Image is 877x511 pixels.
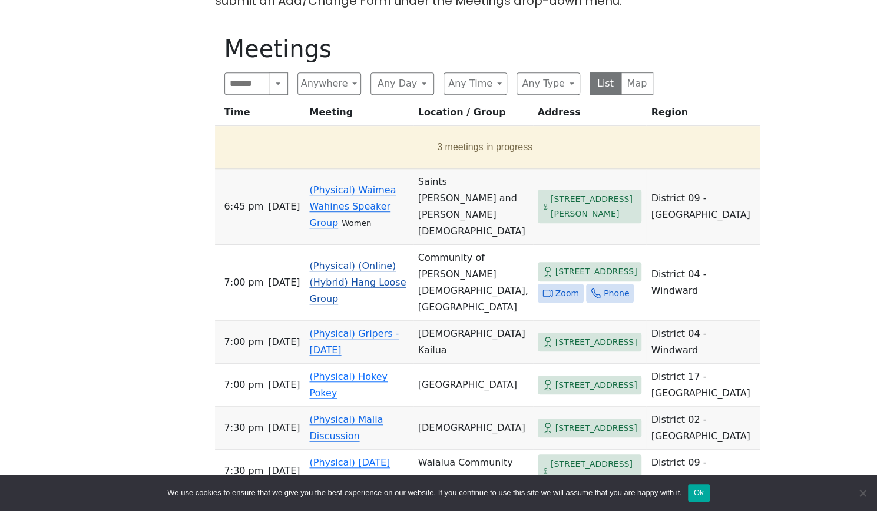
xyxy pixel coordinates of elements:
[224,334,264,350] span: 7:00 PM
[215,104,305,126] th: Time
[268,198,300,215] span: [DATE]
[590,72,622,95] button: List
[533,104,647,126] th: Address
[224,198,264,215] span: 6:45 PM
[224,35,653,63] h1: Meetings
[688,484,710,502] button: Ok
[413,407,533,450] td: [DEMOGRAPHIC_DATA]
[555,264,637,279] span: [STREET_ADDRESS]
[268,274,300,291] span: [DATE]
[413,364,533,407] td: [GEOGRAPHIC_DATA]
[309,371,387,399] a: (Physical) Hokey Pokey
[268,377,300,393] span: [DATE]
[413,321,533,364] td: [DEMOGRAPHIC_DATA] Kailua
[220,131,750,164] button: 3 meetings in progress
[297,72,361,95] button: Anywhere
[646,169,759,245] td: District 09 - [GEOGRAPHIC_DATA]
[646,245,759,321] td: District 04 - Windward
[646,104,759,126] th: Region
[413,245,533,321] td: Community of [PERSON_NAME][DEMOGRAPHIC_DATA], [GEOGRAPHIC_DATA]
[646,407,759,450] td: District 02 - [GEOGRAPHIC_DATA]
[309,260,406,304] a: (Physical) (Online) (Hybrid) Hang Loose Group
[268,334,300,350] span: [DATE]
[224,377,264,393] span: 7:00 PM
[517,72,580,95] button: Any Type
[413,450,533,493] td: Waialua Community Association Cottages
[555,378,637,393] span: [STREET_ADDRESS]
[305,104,413,126] th: Meeting
[370,72,434,95] button: Any Day
[167,487,681,499] span: We use cookies to ensure that we give you the best experience on our website. If you continue to ...
[646,364,759,407] td: District 17 - [GEOGRAPHIC_DATA]
[309,414,383,442] a: (Physical) Malia Discussion
[224,463,264,479] span: 7:30 PM
[604,286,629,301] span: Phone
[224,274,264,291] span: 7:00 PM
[555,286,579,301] span: Zoom
[309,328,399,356] a: (Physical) Gripers - [DATE]
[224,420,264,436] span: 7:30 PM
[268,463,300,479] span: [DATE]
[342,219,371,228] small: Women
[646,321,759,364] td: District 04 - Windward
[621,72,653,95] button: Map
[551,457,637,486] span: [STREET_ADDRESS][PERSON_NAME]
[856,487,868,499] span: No
[555,421,637,436] span: [STREET_ADDRESS]
[268,420,300,436] span: [DATE]
[646,450,759,493] td: District 09 - [GEOGRAPHIC_DATA]
[444,72,507,95] button: Any Time
[309,184,396,228] a: (Physical) Waimea Wahines Speaker Group
[269,72,287,95] button: Search
[413,104,533,126] th: Location / Group
[224,72,270,95] input: Search
[309,457,390,485] a: (Physical) [DATE] Night Reflections
[551,192,637,221] span: [STREET_ADDRESS][PERSON_NAME]
[555,335,637,350] span: [STREET_ADDRESS]
[413,169,533,245] td: Saints [PERSON_NAME] and [PERSON_NAME][DEMOGRAPHIC_DATA]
